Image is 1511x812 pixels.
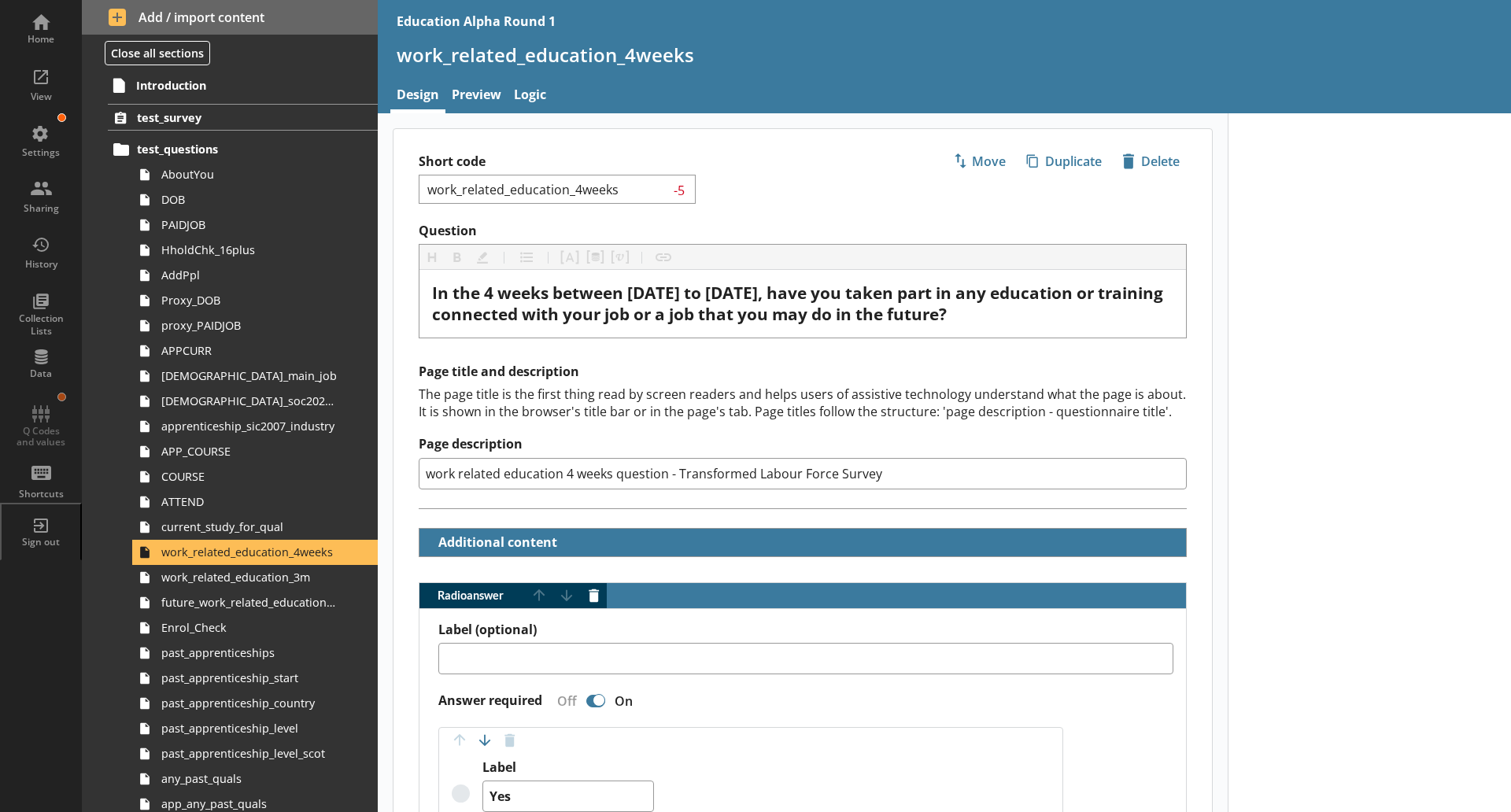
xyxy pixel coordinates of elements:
span: AddPpl [161,268,337,282]
span: past_apprenticeship_level_scot [161,746,337,761]
a: past_apprenticeship_level [132,716,378,741]
div: History [13,258,68,271]
a: Design [390,79,445,113]
div: Sign out [13,536,68,548]
div: Question [432,282,1173,325]
span: Delete [1116,149,1186,174]
button: Move [946,148,1013,175]
span: [DEMOGRAPHIC_DATA]_soc2020_job_title [161,393,337,408]
span: Add / import content [109,9,352,26]
a: AboutYou [132,162,378,187]
a: HholdChk_16plus [132,238,378,263]
label: Label (optional) [438,622,1173,638]
a: Proxy_DOB [132,288,378,313]
label: Page description [419,436,1187,452]
span: test_survey [137,110,331,125]
a: current_study_for_qual [132,515,378,540]
span: In the 4 weeks between [DATE] to [DATE], have you taken part in any education or training connect... [432,282,1167,325]
a: past_apprenticeship_country [132,691,378,716]
a: [DEMOGRAPHIC_DATA]_soc2020_job_title [132,389,378,414]
button: Duplicate [1019,148,1109,175]
label: Answer required [438,692,542,709]
a: apprenticeship_sic2007_industry [132,414,378,439]
a: APPCURR [132,338,378,364]
a: Introduction [107,72,378,98]
span: ATTEND [161,494,337,509]
span: past_apprenticeship_start [161,670,337,685]
span: future_work_related_education_3m [161,595,337,610]
span: APP_COURSE [161,444,337,459]
span: past_apprenticeship_country [161,696,337,710]
button: Additional content [426,529,560,556]
a: past_apprenticeship_level_scot [132,741,378,766]
a: AddPpl [132,263,378,288]
a: future_work_related_education_3m [132,590,378,615]
span: past_apprenticeships [161,645,337,660]
span: test_questions [137,142,331,157]
button: Close all sections [105,41,210,65]
div: The page title is the first thing read by screen readers and helps users of assistive technology ... [419,386,1187,420]
span: Radio answer [419,590,526,601]
span: past_apprenticeship_level [161,721,337,736]
span: any_past_quals [161,771,337,786]
a: test_survey [108,104,378,131]
label: Short code [419,153,803,170]
span: apprenticeship_sic2007_industry [161,419,337,434]
span: PAIDJOB [161,217,337,232]
a: proxy_PAIDJOB [132,313,378,338]
a: [DEMOGRAPHIC_DATA]_main_job [132,364,378,389]
div: Sharing [13,202,68,215]
a: past_apprenticeships [132,640,378,666]
span: Enrol_Check [161,620,337,635]
a: APP_COURSE [132,439,378,464]
span: DOB [161,192,337,207]
span: Introduction [136,78,331,93]
div: Home [13,33,68,46]
label: Question [419,223,1187,239]
a: test_questions [108,137,378,162]
div: Data [13,367,68,380]
span: work_related_education_4weeks [161,544,337,559]
a: PAIDJOB [132,212,378,238]
button: Delete [1115,148,1187,175]
span: current_study_for_qual [161,519,337,534]
a: COURSE [132,464,378,489]
button: Delete answer [582,583,607,608]
div: Shortcuts [13,488,68,500]
a: DOB [132,187,378,212]
a: Enrol_Check [132,615,378,640]
span: APPCURR [161,343,337,358]
div: View [13,90,68,103]
a: work_related_education_4weeks [132,540,378,565]
a: ATTEND [132,489,378,515]
span: AboutYou [161,167,337,182]
textarea: Yes [482,781,654,812]
h1: work_related_education_4weeks [397,42,1492,67]
span: Duplicate [1020,149,1108,174]
button: Move option down [472,728,497,753]
a: past_apprenticeship_start [132,666,378,691]
a: work_related_education_3m [132,565,378,590]
span: COURSE [161,469,337,484]
span: proxy_PAIDJOB [161,318,337,333]
div: Collection Lists [13,312,68,337]
a: any_past_quals [132,766,378,792]
div: Settings [13,146,68,159]
div: Education Alpha Round 1 [397,13,556,30]
h2: Page title and description [419,364,1187,380]
span: app_any_past_quals [161,796,337,811]
span: [DEMOGRAPHIC_DATA]_main_job [161,368,337,383]
span: work_related_education_3m [161,570,337,585]
label: Label [482,759,654,776]
div: On [608,692,645,710]
span: Proxy_DOB [161,293,337,308]
span: HholdChk_16plus [161,242,337,257]
span: -5 [671,182,689,197]
div: Off [545,692,583,710]
span: Move [947,149,1012,174]
a: Preview [445,79,508,113]
a: Logic [508,79,552,113]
